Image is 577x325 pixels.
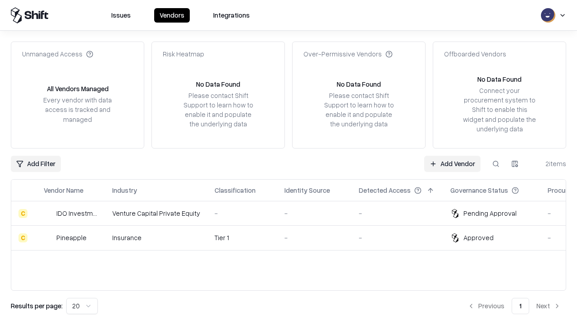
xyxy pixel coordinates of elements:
button: Issues [106,8,136,23]
div: Industry [112,186,137,195]
div: Over-Permissive Vendors [303,49,393,59]
div: - [284,209,344,218]
button: 1 [512,298,529,314]
p: Results per page: [11,301,63,311]
button: Vendors [154,8,190,23]
div: Venture Capital Private Equity [112,209,200,218]
div: All Vendors Managed [47,84,109,93]
div: IDO Investments [56,209,98,218]
div: Pending Approval [463,209,517,218]
div: No Data Found [337,79,381,89]
div: C [18,209,27,218]
nav: pagination [462,298,566,314]
button: Add Filter [11,156,61,172]
div: No Data Found [477,74,522,84]
img: IDO Investments [44,209,53,218]
div: Please contact Shift Support to learn how to enable it and populate the underlying data [321,91,396,129]
div: Unmanaged Access [22,49,93,59]
div: 2 items [530,159,566,168]
div: Pineapple [56,233,87,242]
div: C [18,233,27,242]
div: Insurance [112,233,200,242]
div: Risk Heatmap [163,49,204,59]
img: Pineapple [44,233,53,242]
div: - [215,209,270,218]
a: Add Vendor [424,156,481,172]
div: - [284,233,344,242]
div: - [359,233,436,242]
div: Identity Source [284,186,330,195]
div: Every vendor with data access is tracked and managed [40,95,115,124]
div: Governance Status [450,186,508,195]
div: Offboarded Vendors [444,49,506,59]
div: Detected Access [359,186,411,195]
div: No Data Found [196,79,240,89]
div: Connect your procurement system to Shift to enable this widget and populate the underlying data [462,86,537,134]
div: Tier 1 [215,233,270,242]
div: Approved [463,233,494,242]
div: Vendor Name [44,186,83,195]
button: Integrations [208,8,255,23]
div: Classification [215,186,256,195]
div: - [359,209,436,218]
div: Please contact Shift Support to learn how to enable it and populate the underlying data [181,91,256,129]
